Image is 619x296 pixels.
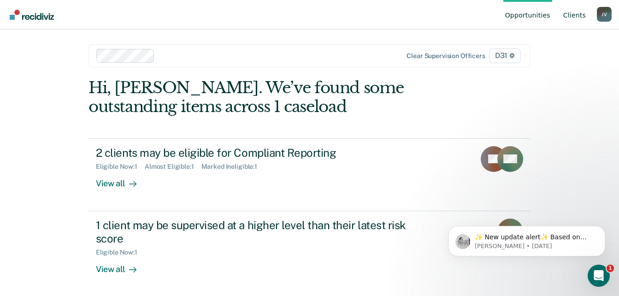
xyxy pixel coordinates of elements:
iframe: Intercom notifications message [435,207,619,271]
div: 2 clients may be eligible for Compliant Reporting [96,146,419,160]
div: Marked Ineligible : 1 [201,163,265,171]
div: Clear supervision officers [407,52,485,60]
div: View all [96,171,147,189]
div: J V [597,7,612,22]
iframe: Intercom live chat [588,265,610,287]
div: Eligible Now : 1 [96,163,145,171]
img: Recidiviz [10,10,54,20]
p: Message from Kim, sent 5d ago [40,36,159,44]
span: 1 [607,265,614,272]
div: Almost Eligible : 1 [145,163,201,171]
div: View all [96,256,147,274]
div: Hi, [PERSON_NAME]. We’ve found some outstanding items across 1 caseload [88,78,442,116]
div: 1 client may be supervised at a higher level than their latest risk score [96,219,419,245]
button: Profile dropdown button [597,7,612,22]
div: Eligible Now : 1 [96,249,145,256]
span: ✨ New update alert✨ Based on your feedback, we've made a few updates we wanted to share. 1. We ha... [40,27,159,208]
a: 2 clients may be eligible for Compliant ReportingEligible Now:1Almost Eligible:1Marked Ineligible... [88,138,531,211]
span: D31 [489,48,521,63]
